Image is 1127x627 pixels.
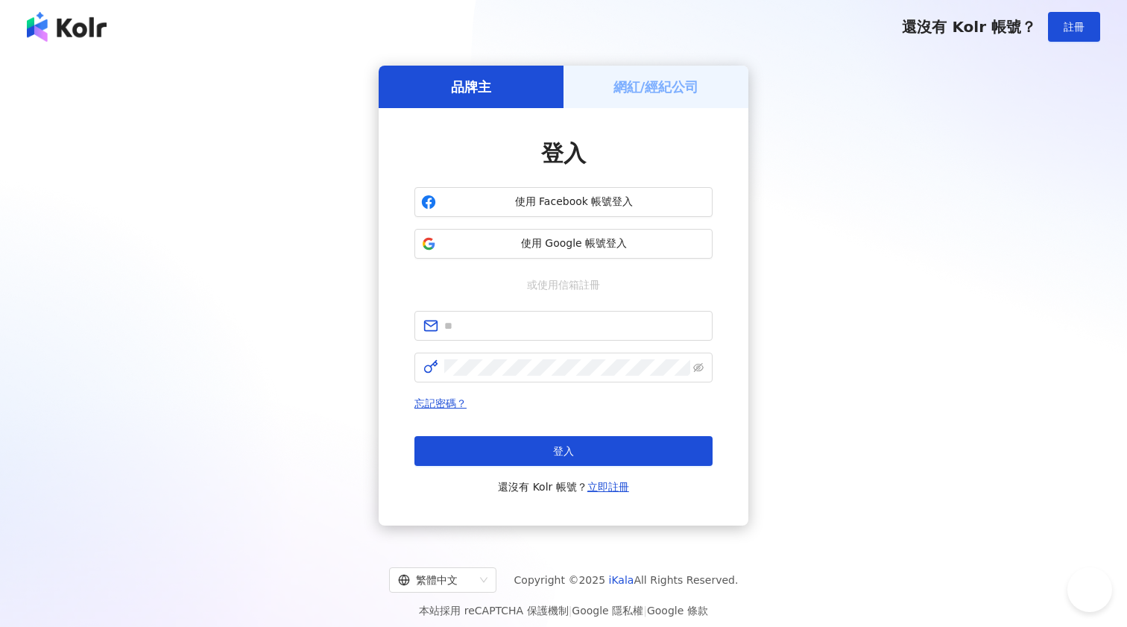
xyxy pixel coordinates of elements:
[572,605,643,617] a: Google 隱私權
[693,362,704,373] span: eye-invisible
[1064,21,1085,33] span: 註冊
[647,605,708,617] a: Google 條款
[517,277,610,293] span: 或使用信箱註冊
[902,18,1036,36] span: 還沒有 Kolr 帳號？
[643,605,647,617] span: |
[553,445,574,457] span: 登入
[414,436,713,466] button: 登入
[419,602,707,620] span: 本站採用 reCAPTCHA 保護機制
[451,78,491,96] h5: 品牌主
[613,78,699,96] h5: 網紅/經紀公司
[587,481,629,493] a: 立即註冊
[442,195,706,209] span: 使用 Facebook 帳號登入
[414,187,713,217] button: 使用 Facebook 帳號登入
[442,236,706,251] span: 使用 Google 帳號登入
[1048,12,1100,42] button: 註冊
[414,397,467,409] a: 忘記密碼？
[541,140,586,166] span: 登入
[609,574,634,586] a: iKala
[27,12,107,42] img: logo
[514,571,739,589] span: Copyright © 2025 All Rights Reserved.
[1067,567,1112,612] iframe: Help Scout Beacon - Open
[498,478,629,496] span: 還沒有 Kolr 帳號？
[398,568,474,592] div: 繁體中文
[569,605,572,617] span: |
[414,229,713,259] button: 使用 Google 帳號登入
